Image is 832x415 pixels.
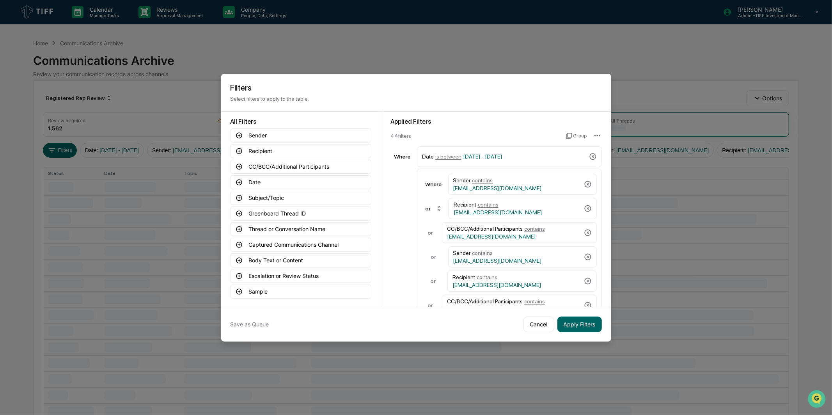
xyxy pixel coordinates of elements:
[5,150,52,164] a: 🔎Data Lookup
[453,185,542,191] span: [EMAIL_ADDRESS][DOMAIN_NAME]
[422,254,445,260] div: or
[447,306,536,312] span: [EMAIL_ADDRESS][DOMAIN_NAME]
[452,282,541,288] span: [EMAIL_ADDRESS][DOMAIN_NAME]
[524,298,545,305] span: contains
[807,389,828,410] iframe: Open customer support
[53,135,100,150] a: 🗄️Attestations
[453,250,581,264] div: Sender
[231,207,371,221] button: Greenboard Thread ID
[20,36,129,44] input: Clear
[35,68,107,74] div: We're available if you need us!
[231,128,371,142] button: Sender
[16,60,30,74] img: 4531339965365_218c74b014194aa58b9b_72.jpg
[435,153,461,160] span: is between
[231,222,371,236] button: Thread or Conversation Name
[55,172,94,178] a: Powered byPylon
[422,230,439,236] div: or
[231,285,371,299] button: Sample
[422,302,439,308] div: or
[566,130,587,142] button: Group
[453,258,542,264] span: [EMAIL_ADDRESS][DOMAIN_NAME]
[453,177,581,191] div: Sender
[454,209,542,216] span: [EMAIL_ADDRESS][DOMAIN_NAME]
[8,60,22,74] img: 1746055101610-c473b297-6a78-478c-a979-82029cc54cd1
[557,317,602,332] button: Apply Filters
[422,278,444,284] div: or
[231,96,602,102] p: Select filters to apply to the table.
[422,202,445,215] div: or
[231,191,371,205] button: Subject/Topic
[447,298,580,312] div: CC/BCC/Additional Participants
[390,153,414,160] div: Where
[8,154,14,160] div: 🔎
[8,99,20,111] img: Dave Feldman
[5,135,53,150] a: 🖐️Preclearance
[231,118,371,125] div: All Filters
[231,160,371,174] button: CC/BCC/Additional Participants
[452,274,581,288] div: Recipient
[16,153,49,161] span: Data Lookup
[477,274,497,280] span: contains
[524,226,545,232] span: contains
[447,226,580,240] div: CC/BCC/Additional Participants
[478,201,498,208] span: contains
[121,85,142,94] button: See all
[64,139,97,146] span: Attestations
[390,133,560,139] div: 44 filter s
[16,139,50,146] span: Preclearance
[422,150,586,164] div: Date
[16,107,22,113] img: 1746055101610-c473b297-6a78-478c-a979-82029cc54cd1
[69,106,85,112] span: [DATE]
[422,181,445,187] div: Where
[133,62,142,71] button: Start new chat
[447,233,536,240] span: [EMAIL_ADDRESS][DOMAIN_NAME]
[231,253,371,267] button: Body Text or Content
[472,250,493,256] span: contains
[523,317,554,332] button: Cancel
[8,87,50,93] div: Past conversations
[8,139,14,146] div: 🖐️
[8,16,142,29] p: How can we help?
[35,60,128,68] div: Start new chat
[463,153,502,160] span: [DATE] - [DATE]
[472,177,493,183] span: contains
[231,83,602,93] h2: Filters
[231,175,371,189] button: Date
[454,201,581,216] div: Recipient
[231,269,371,283] button: Escalation or Review Status
[390,118,602,125] div: Applied Filters
[231,238,371,252] button: Captured Communications Channel
[57,139,63,146] div: 🗄️
[78,173,94,178] span: Pylon
[231,317,269,332] button: Save as Queue
[24,106,63,112] span: [PERSON_NAME]
[231,144,371,158] button: Recipient
[65,106,67,112] span: •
